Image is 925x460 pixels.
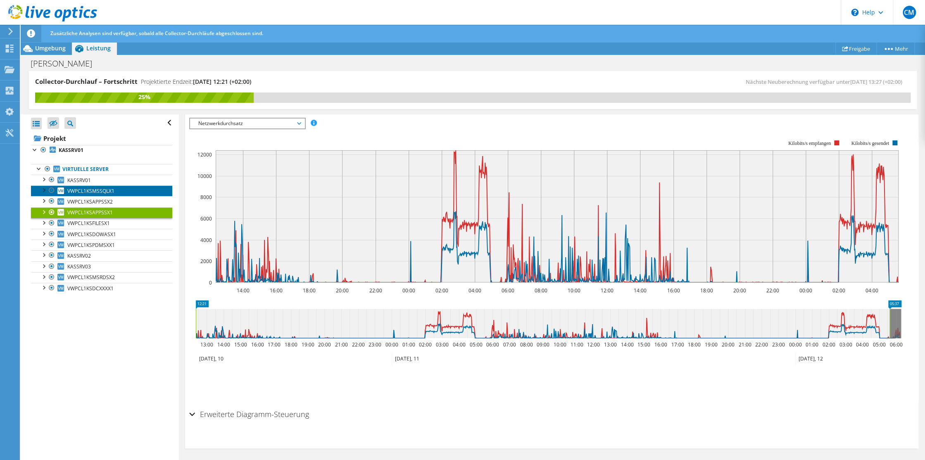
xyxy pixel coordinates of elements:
text: 02:00 [435,287,448,294]
text: 10:00 [568,287,580,294]
a: Virtuelle Server [31,164,172,175]
a: VWPCL1KSMSSQLX1 [31,185,172,196]
text: 11:00 [571,341,583,348]
text: 22:00 [755,341,768,348]
text: 00:00 [385,341,398,348]
text: 18:00 [285,341,297,348]
h1: [PERSON_NAME] [27,59,105,68]
text: 06:00 [890,341,903,348]
text: 22:00 [369,287,382,294]
text: Kilobits/s empfangen [788,140,831,146]
text: 00:00 [789,341,802,348]
a: VWPCL1KSFILESX1 [31,218,172,229]
text: 23:00 [772,341,785,348]
span: VWPCL1KSAPPSSX2 [67,198,113,205]
text: 14:00 [621,341,634,348]
svg: \n [851,9,858,16]
span: Umgebung [35,44,66,52]
text: 09:00 [537,341,549,348]
text: 04:00 [453,341,466,348]
span: Zusätzliche Analysen sind verfügbar, sobald alle Collector-Durchläufe abgeschlossen sind. [50,30,263,37]
text: 16:00 [667,287,680,294]
text: 19:00 [302,341,314,348]
text: 8000 [200,194,212,201]
span: [DATE] 13:27 (+02:00) [850,78,902,85]
span: KASSRV03 [67,263,91,270]
span: Leistung [86,44,111,52]
text: 20:00 [318,341,331,348]
a: Projekt [31,132,172,145]
a: VWPCL1KSAPPSSX2 [31,196,172,207]
span: VWPCL1KSDOWASX1 [67,231,116,238]
text: 20:00 [733,287,746,294]
text: 06:00 [502,287,514,294]
text: 10000 [197,173,212,180]
text: 15:00 [234,341,247,348]
a: KASSRV01 [31,175,172,185]
text: 23:00 [369,341,381,348]
a: VWPCL1KSDOWASX1 [31,229,172,239]
text: 12:00 [601,287,613,294]
span: KASSRV01 [67,177,91,184]
text: 05:00 [470,341,483,348]
span: KASSRV02 [67,252,91,259]
text: 13:00 [604,341,617,348]
h2: Erweiterte Diagramm-Steuerung [189,406,309,422]
span: Nächste Neuberechnung verfügbar unter [746,78,906,85]
a: Freigabe [835,42,877,55]
span: VWPCL1KSMSSQLX1 [67,187,114,194]
text: 10:00 [554,341,566,348]
text: 12:00 [587,341,600,348]
text: 04:00 [866,287,878,294]
text: 4000 [200,237,212,244]
a: Mehr [876,42,915,55]
text: 05:00 [873,341,886,348]
text: 06:00 [486,341,499,348]
text: 2000 [200,258,212,265]
text: 16:00 [654,341,667,348]
a: KASSRV03 [31,261,172,272]
text: 18:00 [303,287,316,294]
text: 14:00 [217,341,230,348]
span: VWPCL1KSMSRDSX2 [67,274,115,281]
text: 04:00 [856,341,869,348]
text: 17:00 [671,341,684,348]
text: 18:00 [688,341,701,348]
text: 14:00 [634,287,647,294]
text: 13:00 [200,341,213,348]
a: VWPCL1KSMSRDSX2 [31,272,172,283]
text: 01:00 [806,341,818,348]
span: VWPCL1KSPDMSXX1 [67,242,115,249]
text: 03:00 [839,341,852,348]
text: 21:00 [739,341,751,348]
a: VWPCL1KSPDMSXX1 [31,239,172,250]
text: 08:00 [520,341,533,348]
text: 18:00 [700,287,713,294]
text: 6000 [200,215,212,222]
text: 16:00 [270,287,283,294]
span: VWPCL1KSAPPSSX1 [67,209,113,216]
text: 19:00 [705,341,718,348]
text: 22:00 [352,341,365,348]
text: 20:00 [336,287,349,294]
text: 12000 [197,151,212,158]
text: 21:00 [335,341,348,348]
div: 25% [35,92,254,102]
text: Kilobits/s gesendet [851,140,889,146]
text: 14:00 [237,287,250,294]
text: 01:00 [402,341,415,348]
text: 04:00 [468,287,481,294]
b: KASSRV01 [59,147,83,154]
text: 02:00 [832,287,845,294]
text: 02:00 [419,341,432,348]
span: CM [903,6,916,19]
span: [DATE] 12:21 (+02:00) [193,78,251,85]
text: 22:00 [766,287,779,294]
text: 03:00 [436,341,449,348]
text: 17:00 [268,341,281,348]
a: KASSRV02 [31,250,172,261]
text: 02:00 [823,341,835,348]
text: 00:00 [799,287,812,294]
span: VWPCL1KSDCXXXX1 [67,285,114,292]
span: Netzwerkdurchsatz [194,119,300,128]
